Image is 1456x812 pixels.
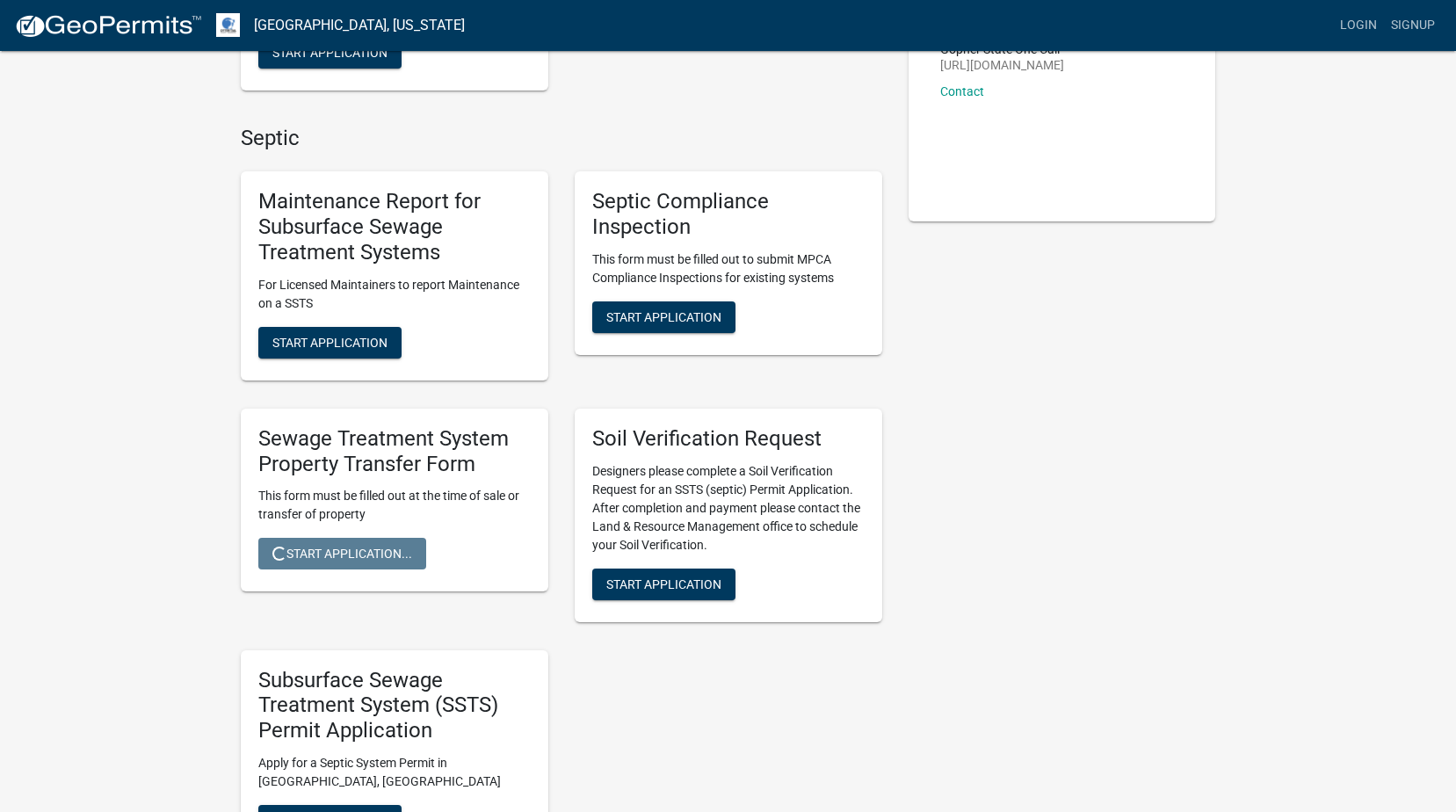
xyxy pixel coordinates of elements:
span: Start Application... [272,547,412,561]
h4: Septic [241,126,882,151]
button: Start Application [592,301,735,333]
h5: Septic Compliance Inspection [592,189,865,240]
a: Login [1333,9,1384,42]
p: Gopher State One Call [940,43,1064,55]
span: Start Application [606,576,721,591]
p: Apply for a Septic System Permit in [GEOGRAPHIC_DATA], [GEOGRAPHIC_DATA] [258,754,531,791]
p: [URL][DOMAIN_NAME] [940,59,1064,71]
span: Start Application [272,335,388,349]
p: This form must be filled out at the time of sale or transfer of property [258,487,531,524]
img: Otter Tail County, Minnesota [216,13,240,37]
a: Contact [940,84,984,98]
button: Start Application [592,569,735,600]
p: This form must be filled out to submit MPCA Compliance Inspections for existing systems [592,250,865,287]
a: Signup [1384,9,1442,42]
a: [GEOGRAPHIC_DATA], [US_STATE] [254,11,465,40]
h5: Soil Verification Request [592,426,865,452]
h5: Subsurface Sewage Treatment System (SSTS) Permit Application [258,668,531,743]
button: Start Application [258,37,402,69]
p: Designers please complete a Soil Verification Request for an SSTS (septic) Permit Application. Af... [592,462,865,555]
button: Start Application [258,327,402,359]
h5: Sewage Treatment System Property Transfer Form [258,426,531,477]
button: Start Application... [258,538,426,569]
span: Start Application [272,45,388,59]
p: For Licensed Maintainers to report Maintenance on a SSTS [258,276,531,313]
span: Start Application [606,309,721,323]
h5: Maintenance Report for Subsurface Sewage Treatment Systems [258,189,531,265]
